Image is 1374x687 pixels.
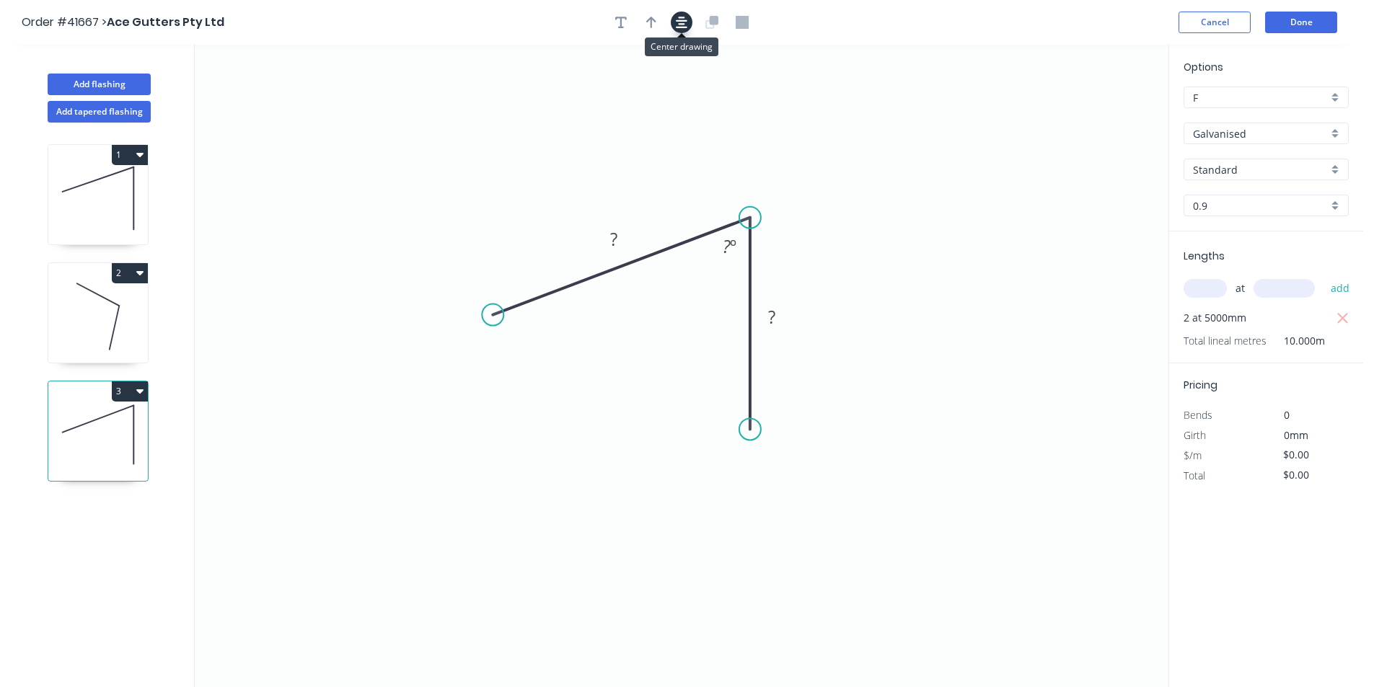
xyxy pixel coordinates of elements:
button: 1 [112,145,148,165]
span: Ace Gutters Pty Ltd [107,14,224,30]
span: Bends [1184,408,1212,422]
span: Total [1184,469,1205,482]
span: Girth [1184,428,1206,442]
div: Center drawing [645,37,718,56]
tspan: ? [723,234,731,258]
span: Order #41667 > [22,14,107,30]
button: Done [1265,12,1337,33]
input: Colour [1193,162,1328,177]
span: 2 at 5000mm [1184,308,1246,328]
span: Lengths [1184,249,1225,263]
span: Options [1184,60,1223,74]
tspan: ? [768,305,775,329]
input: Price level [1193,90,1328,105]
button: Add flashing [48,74,151,95]
button: Add tapered flashing [48,101,151,123]
span: Total lineal metres [1184,331,1267,351]
button: 2 [112,263,148,283]
input: Material [1193,126,1328,141]
button: add [1324,276,1357,301]
span: 0 [1284,408,1290,422]
span: $/m [1184,448,1202,462]
span: at [1236,278,1245,298]
button: Cancel [1179,12,1251,33]
svg: 0 [195,45,1168,687]
span: 10.000m [1267,331,1325,351]
span: Pricing [1184,378,1217,392]
button: 3 [112,381,148,402]
span: 0mm [1284,428,1308,442]
tspan: ? [610,227,617,251]
input: Thickness [1193,198,1328,213]
tspan: º [730,234,736,258]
